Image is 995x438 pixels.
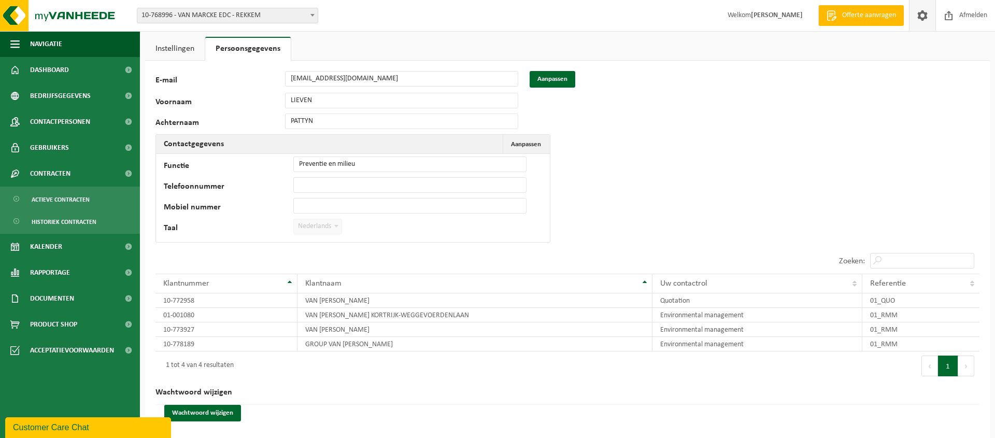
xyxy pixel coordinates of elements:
[161,357,234,375] div: 1 tot 4 van 4 resultaten
[137,8,318,23] span: 10-768996 - VAN MARCKE EDC - REKKEM
[862,337,979,351] td: 01_RMM
[30,234,62,260] span: Kalender
[32,212,96,232] span: Historiek contracten
[30,135,69,161] span: Gebruikers
[305,279,342,288] span: Klantnaam
[30,109,90,135] span: Contactpersonen
[30,312,77,337] span: Product Shop
[652,308,862,322] td: Environmental management
[297,337,652,351] td: GROUP VAN [PERSON_NAME]
[155,119,285,129] label: Achternaam
[652,322,862,337] td: Environmental management
[30,31,62,57] span: Navigatie
[862,293,979,308] td: 01_QUO
[297,322,652,337] td: VAN [PERSON_NAME]
[660,279,707,288] span: Uw contactrol
[297,308,652,322] td: VAN [PERSON_NAME] KORTRIJK-WEGGEVOERDENLAAN
[155,322,297,337] td: 10-773927
[145,37,205,61] a: Instellingen
[294,219,342,234] span: Nederlands
[862,308,979,322] td: 01_RMM
[155,98,285,108] label: Voornaam
[30,337,114,363] span: Acceptatievoorwaarden
[503,135,549,153] button: Aanpassen
[285,71,518,87] input: E-mail
[652,293,862,308] td: Quotation
[293,219,342,234] span: Nederlands
[30,260,70,286] span: Rapportage
[164,182,293,193] label: Telefoonnummer
[938,356,958,376] button: 1
[862,322,979,337] td: 01_RMM
[3,211,137,231] a: Historiek contracten
[840,10,899,21] span: Offerte aanvragen
[155,308,297,322] td: 01-001080
[511,141,541,148] span: Aanpassen
[751,11,803,19] strong: [PERSON_NAME]
[155,380,979,405] h2: Wachtwoord wijzigen
[3,189,137,209] a: Actieve contracten
[30,57,69,83] span: Dashboard
[958,356,974,376] button: Next
[30,83,91,109] span: Bedrijfsgegevens
[5,415,173,438] iframe: chat widget
[163,279,209,288] span: Klantnummer
[164,224,293,234] label: Taal
[921,356,938,376] button: Previous
[818,5,904,26] a: Offerte aanvragen
[839,257,865,265] label: Zoeken:
[30,161,70,187] span: Contracten
[32,190,90,209] span: Actieve contracten
[164,162,293,172] label: Functie
[30,286,74,312] span: Documenten
[297,293,652,308] td: VAN [PERSON_NAME]
[164,203,293,214] label: Mobiel nummer
[155,337,297,351] td: 10-778189
[652,337,862,351] td: Environmental management
[155,293,297,308] td: 10-772958
[164,405,241,421] button: Wachtwoord wijzigen
[156,135,232,153] h2: Contactgegevens
[205,37,291,61] a: Persoonsgegevens
[530,71,575,88] button: Aanpassen
[155,76,285,88] label: E-mail
[870,279,906,288] span: Referentie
